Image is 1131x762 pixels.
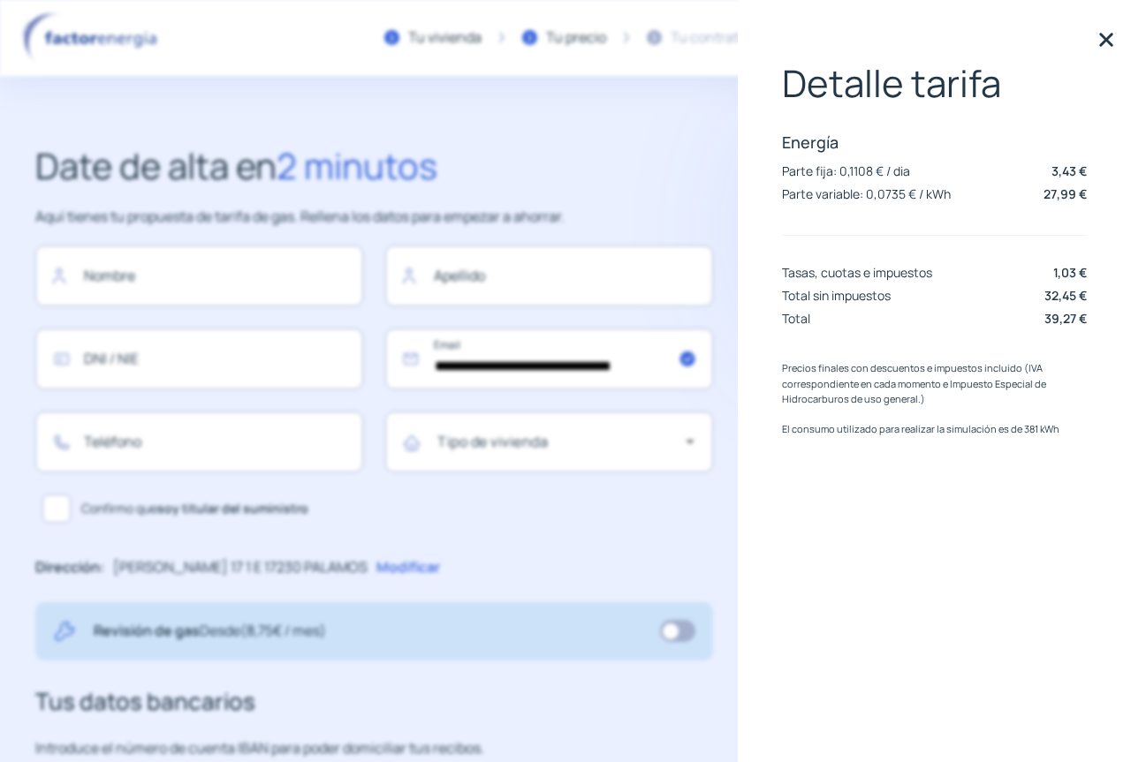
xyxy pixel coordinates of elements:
h3: Tus datos bancarios [35,683,713,721]
p: Modificar [376,556,440,579]
p: [PERSON_NAME] 17 1 E 17230 PALAMOS [113,556,368,579]
p: Parte fija: 0,1108 € / dia [782,162,910,179]
p: Revisión de gas [94,620,326,643]
img: logo factor [18,12,168,64]
div: Tu precio [546,26,606,49]
p: 39,27 € [1044,309,1087,328]
p: 3,43 € [1051,162,1087,180]
span: Confirmo que [81,499,308,518]
p: Precios finales con descuentos e impuestos incluido (IVA correspondiente en cada momento e Impues... [782,360,1087,407]
p: Detalle tarifa [782,62,1087,104]
p: Energía [782,132,1087,153]
p: 32,45 € [1044,286,1087,305]
p: Introduce el número de cuenta IBAN para poder domiciliar tus recibos. [35,737,713,760]
mat-label: Tipo de vivienda [437,432,548,451]
p: Aquí tienes tu propuesta de tarifa de gas. Rellena los datos para empezar a ahorrar. [35,206,713,229]
p: 1,03 € [1053,263,1087,282]
h2: Date de alta en [35,138,713,194]
p: Tasas, cuotas e impuestos [782,264,932,281]
p: Total [782,310,810,327]
p: 27,99 € [1044,185,1087,203]
span: 2 minutos [277,141,437,190]
p: Total sin impuestos [782,287,891,304]
img: tool.svg [53,620,76,643]
p: Parte variable: 0,0735 € / kWh [782,185,951,202]
p: Dirección: [35,556,104,579]
div: Tu vivienda [408,26,482,49]
p: El consumo utilizado para realizar la simulación es de 381 kWh [782,421,1087,437]
b: soy titular del suministro [157,500,308,517]
span: Desde (8,75€ / mes) [200,621,326,640]
div: Tu contrato [671,26,747,49]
